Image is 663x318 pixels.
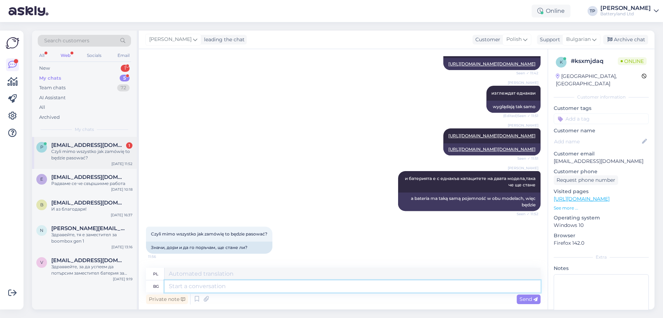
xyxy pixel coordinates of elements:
div: Support [537,36,560,43]
a: [URL][DOMAIN_NAME] [554,196,610,202]
p: See more ... [554,205,649,211]
div: wyglądają tak samo [486,101,541,113]
a: [URL][DOMAIN_NAME][DOMAIN_NAME] [448,147,536,152]
a: [URL][DOMAIN_NAME][DOMAIN_NAME] [448,61,536,67]
span: [PERSON_NAME] [508,123,538,128]
div: 1 [126,142,132,149]
div: Здраввейте, за да успеем да потърсим заместител батерия за вашата прагосмукачка ще трабва да изва... [51,264,132,276]
div: Team chats [39,84,66,91]
div: New [39,65,50,72]
p: Operating system [554,214,649,222]
span: Czyli mimo wszystko jak zamówię to będzie pasować? [151,231,267,237]
span: Send [520,296,538,302]
img: Askly Logo [6,36,19,50]
span: Online [618,57,647,65]
span: Seen ✓ 11:42 [512,70,538,76]
p: Browser [554,232,649,239]
span: Seen ✓ 11:51 [512,156,538,161]
span: Seen ✓ 11:52 [512,211,538,217]
p: Customer email [554,150,649,158]
div: Web [59,51,72,60]
p: Customer name [554,127,649,134]
div: [DATE] 16:37 [111,212,132,218]
span: k [560,59,563,65]
div: 1 [121,65,130,72]
div: [GEOGRAPHIC_DATA], [GEOGRAPHIC_DATA] [556,73,642,88]
div: [DATE] 13:16 [111,244,132,250]
span: [PERSON_NAME] [508,165,538,171]
div: Archive chat [603,35,648,44]
div: [DATE] 11:52 [111,161,132,166]
div: Private note [146,295,188,304]
div: 72 [117,84,130,91]
p: Windows 10 [554,222,649,229]
div: pl [153,268,158,280]
div: 5 [120,75,130,82]
div: [DATE] 9:19 [113,276,132,282]
div: leading the chat [201,36,245,43]
span: изглеждат еднакви [491,90,536,96]
span: paticzuba1@gmail.com [51,142,125,148]
p: Notes [554,265,649,272]
input: Add name [554,138,641,145]
p: Visited pages [554,188,649,195]
span: n [40,228,43,233]
span: 11:56 [148,254,175,259]
span: Polish [506,36,522,43]
span: b [40,202,43,207]
span: e [40,176,43,182]
span: [PERSON_NAME] [508,80,538,85]
div: Customer [473,36,500,43]
div: Archived [39,114,60,121]
span: nikola.nikolov@mail.com [51,225,125,232]
span: [PERSON_NAME] [149,36,192,43]
span: Search customers [44,37,89,44]
div: TP [588,6,597,16]
div: My chats [39,75,61,82]
div: [PERSON_NAME] [600,5,651,11]
div: Online [532,5,570,17]
div: Customer information [554,94,649,100]
div: Czyli mimo wszystko jak zamówię to będzie pasować? [51,148,132,161]
p: Customer tags [554,105,649,112]
span: biuro@areskomputer.com.pl [51,200,125,206]
div: Здравейте, тя е заместител за boombox gen 1 [51,232,132,244]
div: Extra [554,254,649,260]
span: Bulgarian [566,36,591,43]
p: Firefox 142.0 [554,239,649,247]
p: Customer phone [554,168,649,175]
div: All [38,51,46,60]
span: evelyna99@abv.bg [51,174,125,180]
p: [EMAIL_ADDRESS][DOMAIN_NAME] [554,158,649,165]
span: p [40,144,43,150]
span: (Edited) Seen ✓ 11:51 [503,113,538,118]
div: All [39,104,45,111]
span: и батерията е с еднакъв капацитете на двата модела,така че ще стане [405,176,537,187]
div: Радваме се че свършихме работа [51,180,132,187]
span: v [40,260,43,265]
div: И аз благодаря! [51,206,132,212]
div: Batteryland Ltd [600,11,651,17]
div: Request phone number [554,175,618,185]
div: [DATE] 10:18 [111,187,132,192]
div: a bateria ma taką samą pojemność w obu modelach, więc będzie [398,192,541,211]
div: bg [153,280,159,292]
div: # ksxmjdaq [571,57,618,65]
a: [URL][DOMAIN_NAME][DOMAIN_NAME] [448,133,536,138]
div: AI Assistant [39,94,66,101]
span: My chats [75,126,94,133]
span: vanesahristeva7@gmail.com [51,257,125,264]
div: Значи, дори и да го поръчам, ще стане ли? [146,242,272,254]
input: Add a tag [554,113,649,124]
div: Email [116,51,131,60]
a: [PERSON_NAME]Batteryland Ltd [600,5,659,17]
div: Socials [85,51,103,60]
